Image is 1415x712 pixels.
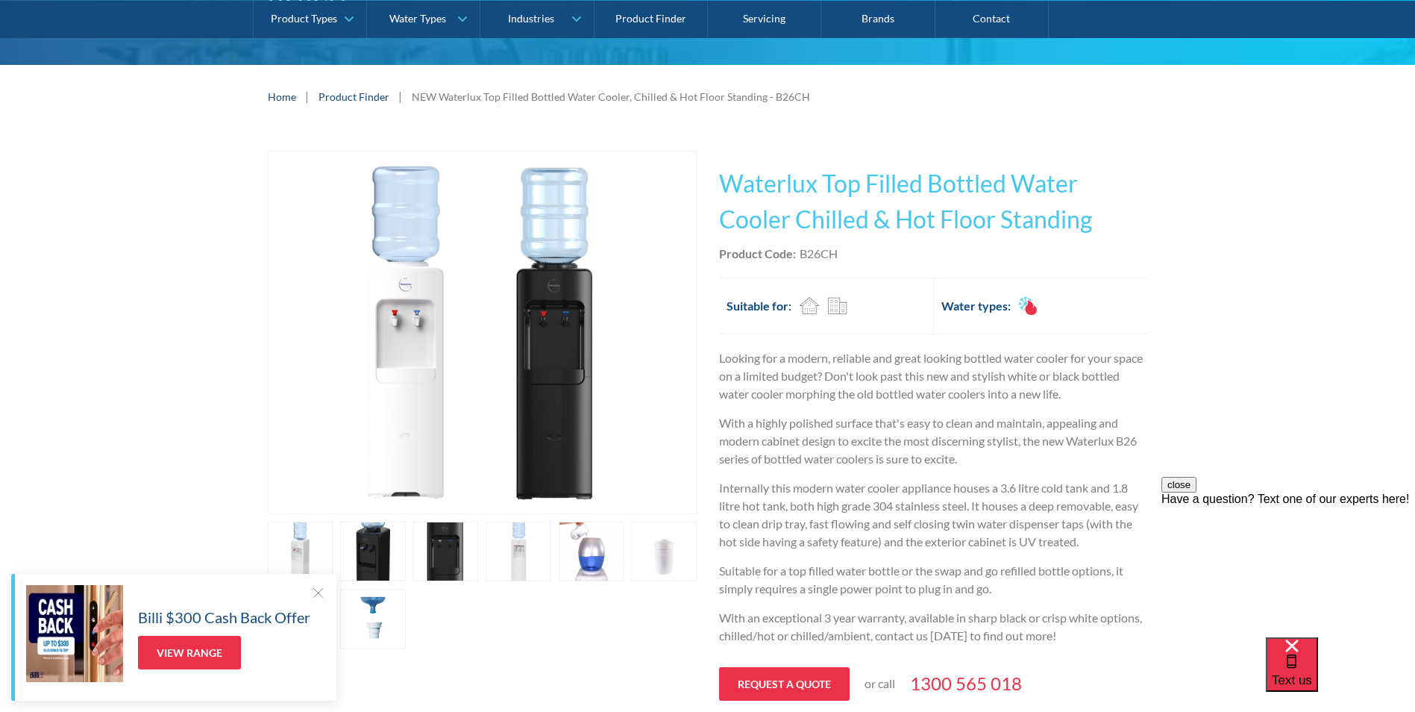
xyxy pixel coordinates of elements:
[340,589,406,649] a: open lightbox
[719,562,1148,598] p: Suitable for a top filled water bottle or the swap and go refilled bottle options, it simply requ...
[865,675,895,693] p: or call
[486,522,551,581] a: open lightbox
[719,166,1148,237] h1: Waterlux Top Filled Bottled Water Cooler Chilled & Hot Floor Standing
[301,152,663,513] img: NEW Waterlux Top Filled Bottled Water Cooler, Chilled & Hot Floor Standing - B26CH
[412,89,810,104] div: NEW Waterlux Top Filled Bottled Water Cooler, Chilled & Hot Floor Standing - B26CH
[719,609,1148,645] p: With an exceptional 3 year warranty, available in sharp black or crisp white options, chilled/hot...
[271,12,337,25] div: Product Types
[800,245,838,263] div: B26CH
[1161,477,1415,656] iframe: podium webchat widget prompt
[727,297,791,315] h2: Suitable for:
[719,349,1148,403] p: Looking for a modern, reliable and great looking bottled water cooler for your space on a limited...
[719,246,796,260] strong: Product Code:
[268,89,296,104] a: Home
[319,89,389,104] a: Product Finder
[719,667,850,701] a: Request a quote
[268,522,333,581] a: open lightbox
[719,414,1148,468] p: With a highly polished surface that's easy to clean and maintain, appealing and modern cabinet de...
[559,522,624,581] a: open lightbox
[389,12,446,25] div: Water Types
[941,297,1011,315] h2: Water types:
[397,87,404,105] div: |
[910,670,1022,697] a: 1300 565 018
[413,522,479,581] a: open lightbox
[138,606,310,628] h5: Billi $300 Cash Back Offer
[719,479,1148,551] p: Internally this modern water cooler appliance houses a 3.6 litre cold tank and 1.8 litre hot tank...
[1266,637,1415,712] iframe: podium webchat widget bubble
[340,522,406,581] a: open lightbox
[631,522,697,581] a: open lightbox
[26,585,123,682] img: Billi $300 Cash Back Offer
[138,636,241,669] a: View Range
[268,151,697,514] a: open lightbox
[304,87,311,105] div: |
[508,12,554,25] div: Industries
